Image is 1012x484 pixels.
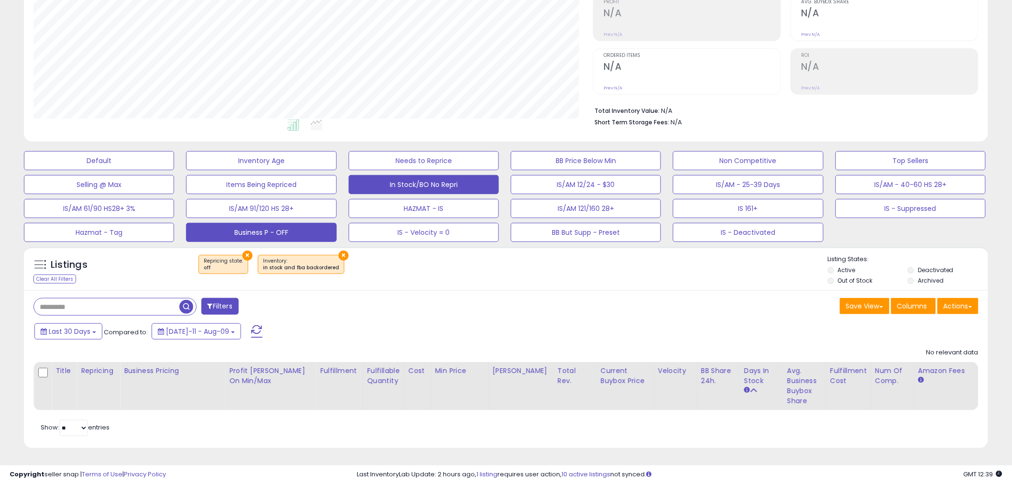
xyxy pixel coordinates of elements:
[186,151,336,170] button: Inventory Age
[673,151,823,170] button: Non Competitive
[558,366,593,386] div: Total Rev.
[673,199,823,218] button: IS 161+
[828,255,988,264] p: Listing States:
[201,298,239,315] button: Filters
[51,258,88,272] h5: Listings
[594,104,971,116] li: N/A
[840,298,890,314] button: Save View
[594,118,669,126] b: Short Term Storage Fees:
[801,32,820,37] small: Prev: N/A
[186,199,336,218] button: IS/AM 91/120 HS 28+
[937,298,979,314] button: Actions
[320,366,359,376] div: Fulfillment
[349,223,499,242] button: IS - Velocity = 0
[242,251,253,261] button: ×
[477,470,498,479] a: 1 listing
[604,61,781,74] h2: N/A
[24,151,174,170] button: Default
[511,223,661,242] button: BB But Supp - Preset
[104,328,148,337] span: Compared to:
[33,275,76,284] div: Clear All Filters
[339,251,349,261] button: ×
[801,8,978,21] h2: N/A
[673,223,823,242] button: IS - Deactivated
[801,85,820,91] small: Prev: N/A
[349,175,499,194] button: In Stock/BO No Repri
[24,175,174,194] button: Selling @ Max
[875,366,910,386] div: Num of Comp.
[435,366,484,376] div: Min Price
[830,366,867,386] div: Fulfillment Cost
[601,366,650,386] div: Current Buybox Price
[604,32,622,37] small: Prev: N/A
[152,323,241,340] button: [DATE]-11 - Aug-09
[204,257,243,272] span: Repricing state :
[263,257,339,272] span: Inventory :
[357,470,1002,479] div: Last InventoryLab Update: 2 hours ago, requires user action, not synced.
[263,264,339,271] div: in stock and fba backordered
[701,366,736,386] div: BB Share 24h.
[186,175,336,194] button: Items Being Repriced
[918,366,1001,376] div: Amazon Fees
[349,151,499,170] button: Needs to Reprice
[658,366,693,376] div: Velocity
[511,199,661,218] button: IS/AM 121/160 28+
[801,61,978,74] h2: N/A
[838,276,873,285] label: Out of Stock
[511,151,661,170] button: BB Price Below Min
[926,348,979,357] div: No relevant data
[594,107,660,115] b: Total Inventory Value:
[124,366,221,376] div: Business Pricing
[511,175,661,194] button: IS/AM 12/24 - $30
[671,118,682,127] span: N/A
[836,199,986,218] button: IS - Suppressed
[673,175,823,194] button: IS/AM - 25-39 Days
[918,276,944,285] label: Archived
[10,470,166,479] div: seller snap | |
[964,470,1002,479] span: 2025-09-9 12:39 GMT
[562,470,611,479] a: 10 active listings
[367,366,400,386] div: Fulfillable Quantity
[34,323,102,340] button: Last 30 Days
[493,366,550,376] div: [PERSON_NAME]
[204,264,243,271] div: off
[82,470,122,479] a: Terms of Use
[744,366,779,386] div: Days In Stock
[604,8,781,21] h2: N/A
[225,362,316,410] th: The percentage added to the cost of goods (COGS) that forms the calculator for Min & Max prices.
[186,223,336,242] button: Business P - OFF
[229,366,312,386] div: Profit [PERSON_NAME] on Min/Max
[124,470,166,479] a: Privacy Policy
[408,366,427,376] div: Cost
[918,266,954,274] label: Deactivated
[801,53,978,58] span: ROI
[918,376,924,385] small: Amazon Fees.
[604,85,622,91] small: Prev: N/A
[81,366,116,376] div: Repricing
[49,327,90,336] span: Last 30 Days
[24,223,174,242] button: Hazmat - Tag
[897,301,927,311] span: Columns
[10,470,44,479] strong: Copyright
[836,175,986,194] button: IS/AM - 40-60 HS 28+
[744,386,750,395] small: Days In Stock.
[55,366,73,376] div: Title
[24,199,174,218] button: IS/AM 61/90 HS28+ 3%
[349,199,499,218] button: HAZMAT - IS
[836,151,986,170] button: Top Sellers
[41,423,110,432] span: Show: entries
[838,266,856,274] label: Active
[787,366,822,406] div: Avg. Business Buybox Share
[166,327,229,336] span: [DATE]-11 - Aug-09
[891,298,936,314] button: Columns
[604,53,781,58] span: Ordered Items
